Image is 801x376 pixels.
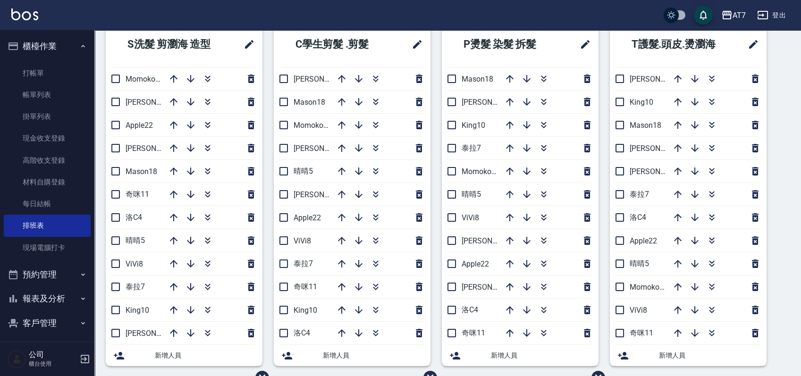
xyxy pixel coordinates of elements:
span: [PERSON_NAME]2 [462,236,523,245]
span: 泰拉7 [630,190,649,199]
button: 客戶管理 [4,311,91,335]
span: Momoko12 [630,283,668,292]
span: King10 [630,98,653,107]
span: King10 [462,121,485,130]
span: 洛C4 [462,305,478,314]
button: save [694,6,713,25]
div: 新增人員 [106,345,262,366]
span: 奇咪11 [462,328,485,337]
span: Momoko12 [462,167,500,176]
span: 洛C4 [294,328,310,337]
button: 報表及分析 [4,286,91,311]
span: 奇咪11 [630,328,653,337]
a: 現場電腦打卡 [4,237,91,259]
span: 洛C4 [630,213,646,222]
span: 新增人員 [155,351,255,360]
span: [PERSON_NAME]6 [294,190,354,199]
span: 泰拉7 [462,143,481,152]
h2: T護髮.頭皮.燙瀏海 [617,27,735,61]
span: Apple22 [294,213,321,222]
span: Momoko12 [126,75,164,84]
span: 洛C4 [126,213,142,222]
a: 帳單列表 [4,84,91,106]
span: 修改班表的標題 [238,33,255,56]
span: 晴晴5 [462,190,481,199]
span: [PERSON_NAME]9 [462,98,523,107]
span: Apple22 [126,121,153,130]
span: [PERSON_NAME]9 [294,75,354,84]
span: Momoko12 [294,121,332,130]
h2: C學生剪髮 .剪髮 [281,27,394,61]
a: 高階收支登錄 [4,150,91,171]
span: 新增人員 [491,351,591,360]
a: 打帳單 [4,62,91,84]
span: ViVi8 [462,213,479,222]
span: [PERSON_NAME]9 [630,167,691,176]
h5: 公司 [29,350,77,359]
span: Apple22 [462,259,489,268]
button: 預約管理 [4,262,91,287]
h2: S洗髮 剪瀏海 造型 [113,27,231,61]
button: 員工及薪資 [4,335,91,359]
span: ViVi8 [294,236,311,245]
span: 晴晴5 [630,259,649,268]
a: 材料自購登錄 [4,171,91,193]
span: 奇咪11 [294,282,317,291]
span: [PERSON_NAME]2 [294,144,354,153]
button: 櫃檯作業 [4,34,91,58]
span: ViVi8 [126,259,143,268]
span: 修改班表的標題 [406,33,423,56]
div: AT7 [733,9,746,21]
button: 登出 [753,7,790,24]
span: King10 [294,306,317,315]
p: 櫃台使用 [29,359,77,368]
img: Logo [11,8,38,20]
div: 新增人員 [610,345,767,366]
span: [PERSON_NAME]2 [630,75,691,84]
span: Apple22 [630,236,657,245]
a: 排班表 [4,215,91,236]
span: ViVi8 [630,306,647,315]
span: 泰拉7 [126,282,145,291]
span: 泰拉7 [294,259,313,268]
img: Person [8,350,26,368]
span: [PERSON_NAME]2 [126,144,186,153]
span: [PERSON_NAME]6 [630,144,691,153]
a: 每日結帳 [4,193,91,215]
button: AT7 [717,6,750,25]
span: 奇咪11 [126,190,149,199]
span: 晴晴5 [294,167,313,175]
div: 新增人員 [442,345,599,366]
span: Mason18 [462,75,493,84]
span: 修改班表的標題 [574,33,591,56]
span: [PERSON_NAME]6 [126,329,186,338]
div: 新增人員 [274,345,430,366]
a: 掛單列表 [4,106,91,127]
span: 新增人員 [659,351,759,360]
h2: P燙髮 染髮 拆髮 [449,27,562,61]
span: [PERSON_NAME]6 [462,283,523,292]
span: 晴晴5 [126,236,145,245]
span: Mason18 [126,167,157,176]
span: King10 [126,306,149,315]
a: 現金收支登錄 [4,127,91,149]
span: Mason18 [294,98,325,107]
span: 修改班表的標題 [742,33,759,56]
span: [PERSON_NAME]9 [126,98,186,107]
span: Mason18 [630,121,661,130]
span: 新增人員 [323,351,423,360]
